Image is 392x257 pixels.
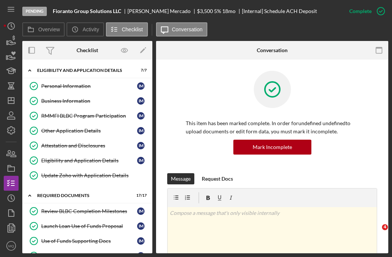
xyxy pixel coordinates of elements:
div: $3,500 [197,8,213,14]
div: I M [137,207,145,215]
div: [Internal] Schedule ACH Deposit [242,8,317,14]
a: Other Application DetailsIM [26,123,149,138]
div: Request Docs [202,173,233,184]
div: Attestation and Disclosures [41,143,137,149]
div: Conversation [257,47,288,53]
text: MQ [8,244,14,248]
div: I M [137,142,145,149]
div: I M [137,97,145,105]
div: Mark Incomplete [253,140,292,155]
a: Launch Loan Use of Funds ProposalIM [26,219,149,234]
div: 17 / 17 [133,193,147,198]
b: Fioranto Group Solutions LLC [53,8,121,14]
div: I M [137,157,145,164]
button: Conversation [156,22,208,37]
div: I M [137,112,145,120]
span: 4 [382,224,388,230]
iframe: Intercom live chat [367,224,385,242]
div: Checklist [77,47,98,53]
button: Complete [342,4,388,19]
div: Message [171,173,191,184]
a: Attestation and DisclosuresIM [26,138,149,153]
label: Overview [38,26,60,32]
a: Eligibility and Application DetailsIM [26,153,149,168]
div: Complete [349,4,372,19]
div: Use of Funds Supporting Docs [41,238,137,244]
label: Activity [82,26,99,32]
div: 7 / 7 [133,68,147,73]
div: RMMFI BLBC Program Participation [41,113,137,119]
div: Update Zoho with Application Details [41,172,148,178]
div: Eligibility and Application Details [37,68,128,73]
label: Checklist [122,26,143,32]
div: Eligibility and Application Details [41,158,137,164]
div: Required Documents [37,193,128,198]
div: Review BLBC Completion Milestones [41,208,137,214]
button: MQ [4,238,19,253]
div: Business Information [41,98,137,104]
button: Checklist [106,22,148,37]
div: I M [137,237,145,245]
div: I M [137,127,145,134]
a: Update Zoho with Application Details [26,168,149,183]
div: 18 mo [222,8,236,14]
a: Use of Funds Supporting DocsIM [26,234,149,248]
a: Personal InformationIM [26,79,149,93]
button: Activity [67,22,104,37]
div: I M [137,222,145,230]
a: RMMFI BLBC Program ParticipationIM [26,108,149,123]
div: 5 % [214,8,221,14]
div: I M [137,82,145,90]
div: Other Application Details [41,128,137,134]
label: Conversation [172,26,203,32]
div: Pending [22,7,47,16]
div: Personal Information [41,83,137,89]
button: Request Docs [198,173,237,184]
button: Mark Incomplete [233,140,311,155]
div: Launch Loan Use of Funds Proposal [41,223,137,229]
a: Business InformationIM [26,93,149,108]
div: [PERSON_NAME] Mercado [127,8,197,14]
button: Overview [22,22,65,37]
p: This item has been marked complete. In order for undefined undefined to upload documents or edit ... [186,119,359,136]
a: Review BLBC Completion MilestonesIM [26,204,149,219]
button: Message [167,173,194,184]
